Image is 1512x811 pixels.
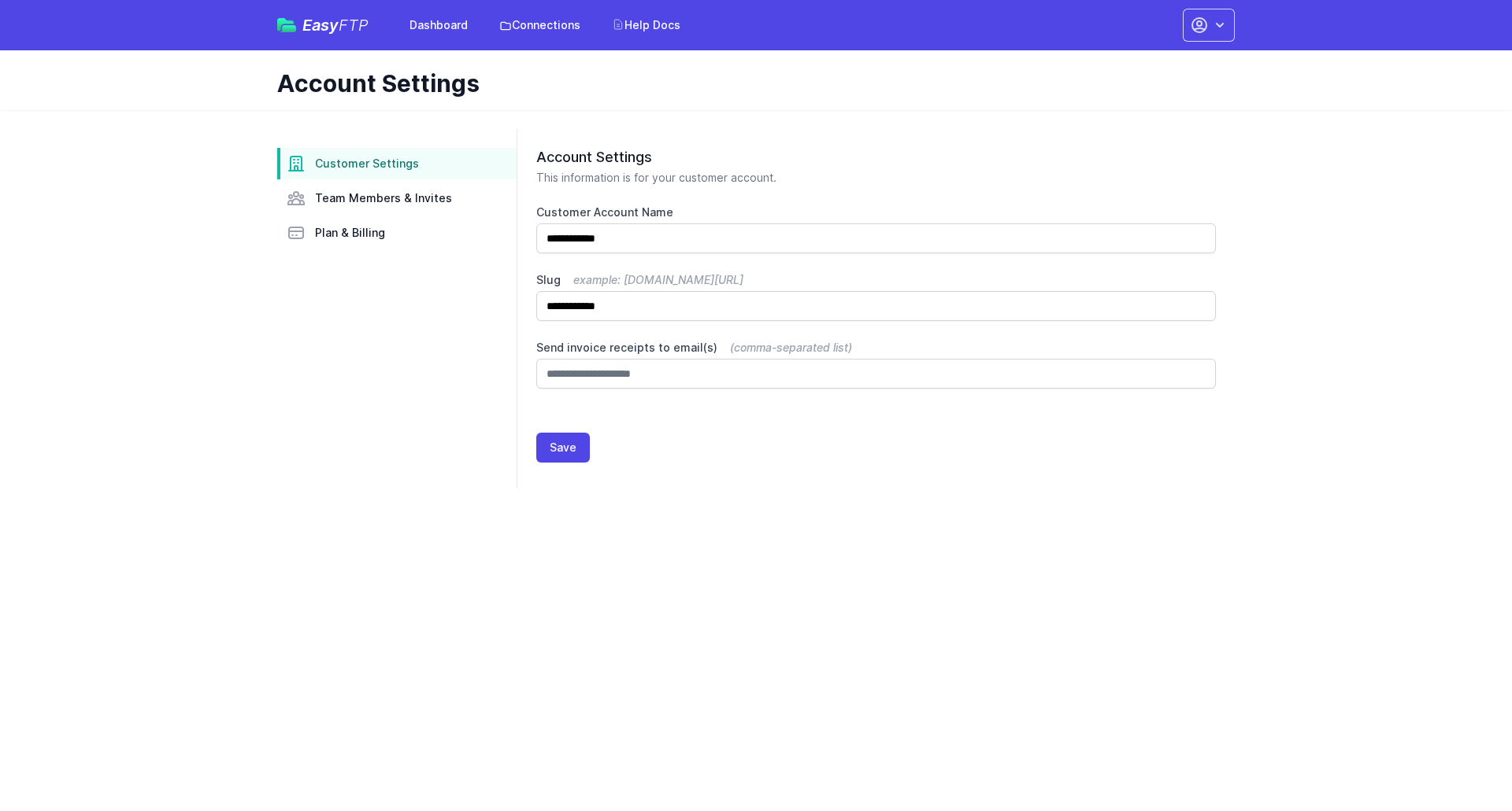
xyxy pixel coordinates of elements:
span: Customer Settings [315,156,419,171]
label: Send invoice receipts to email(s) [536,340,1216,356]
a: Dashboard [400,11,477,39]
label: Customer Account Name [536,205,1216,220]
a: Customer Settings [277,148,517,179]
span: Easy [302,17,369,33]
h1: Account Settings [277,69,1222,98]
a: Connections [490,11,590,39]
a: EasyFTP [277,17,369,33]
p: This information is for your customer account. [536,170,1216,186]
span: (comma-separated list) [730,341,852,354]
a: Team Members & Invites [277,182,517,214]
span: Team Members & Invites [315,190,452,206]
a: Plan & Billing [277,217,517,249]
img: easyftp_logo.png [277,18,296,32]
a: Help Docs [602,11,690,39]
h2: Account Settings [536,148,1216,167]
span: FTP [339,16,369,35]
button: Save [536,433,590,463]
span: example: [DOMAIN_NAME][URL] [573,273,743,286]
label: Slug [536,272,1216,288]
span: Plan & Billing [315,225,385,241]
